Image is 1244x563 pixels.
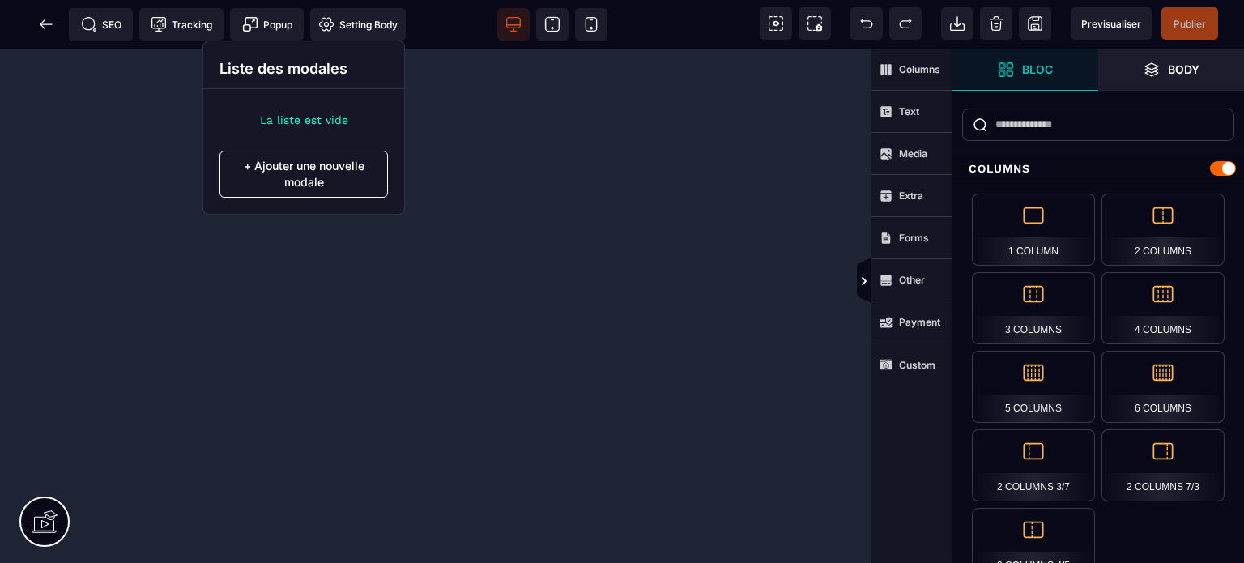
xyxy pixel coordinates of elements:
div: 2 Columns [1101,194,1225,266]
strong: Text [899,105,919,117]
div: 3 Columns [972,272,1095,344]
strong: Custom [899,359,935,371]
span: Open Blocks [952,49,1098,91]
div: 2 Columns 3/7 [972,429,1095,501]
div: 1 Column [972,194,1095,266]
li: La liste est vide [219,113,388,126]
div: 5 Columns [972,351,1095,423]
strong: Extra [899,190,923,202]
p: Liste des modales [219,58,388,80]
strong: Payment [899,316,940,328]
span: Popup [242,16,292,32]
span: View components [760,7,792,40]
div: 2 Columns 7/3 [1101,429,1225,501]
span: Open Layer Manager [1098,49,1244,91]
strong: Forms [899,232,929,244]
span: Preview [1071,7,1152,40]
p: + Ajouter une nouvelle modale [219,151,388,198]
span: SEO [81,16,121,32]
span: Setting Body [318,16,398,32]
div: 4 Columns [1101,272,1225,344]
span: Previsualiser [1081,18,1141,30]
strong: Media [899,147,927,160]
div: Columns [952,154,1244,184]
strong: Columns [899,63,940,75]
strong: Bloc [1022,63,1053,75]
strong: Body [1168,63,1199,75]
span: Screenshot [799,7,831,40]
span: Publier [1174,18,1206,30]
strong: Other [899,274,925,286]
div: 6 Columns [1101,351,1225,423]
span: Tracking [151,16,212,32]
